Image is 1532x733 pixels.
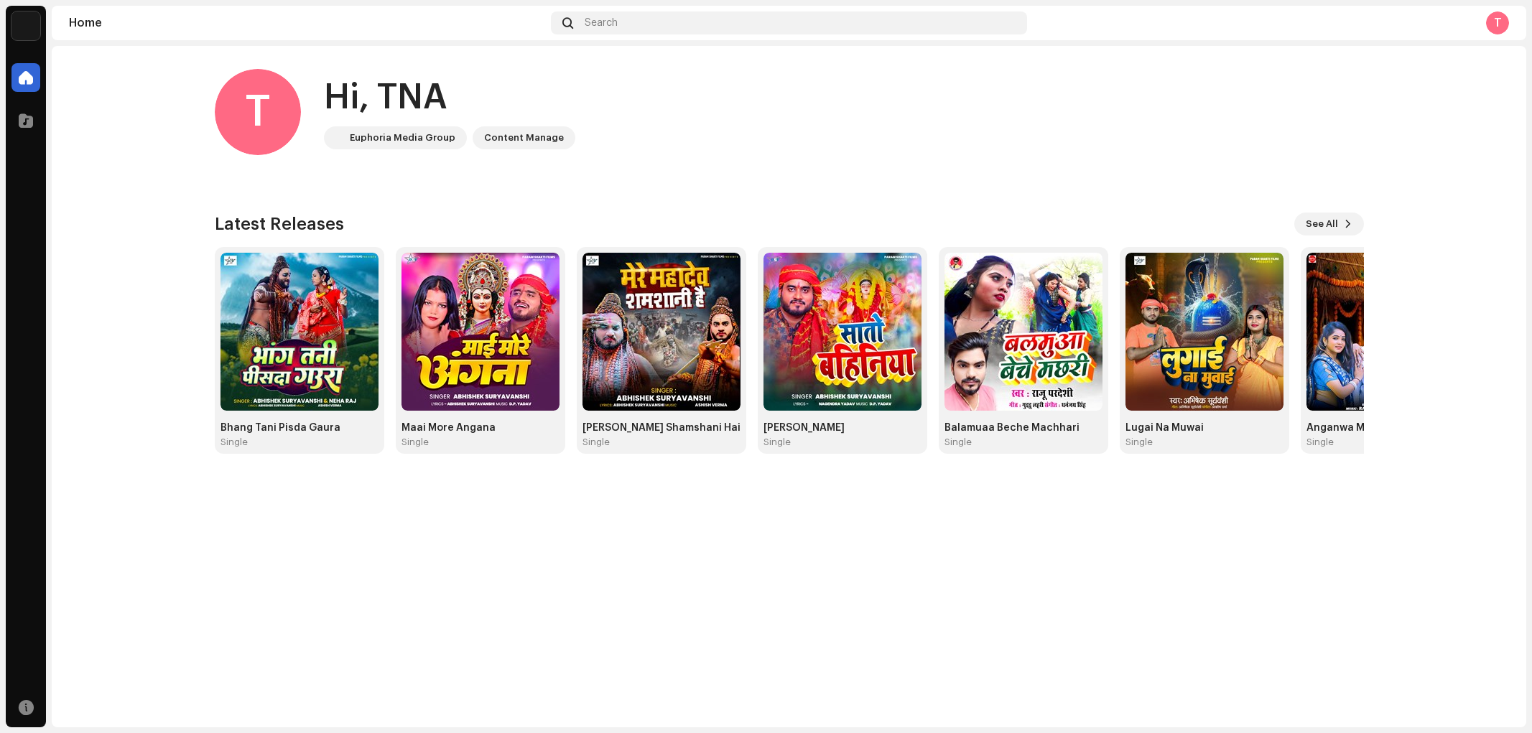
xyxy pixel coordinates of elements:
div: Content Manage [484,129,564,146]
div: Hi, TNA [324,75,575,121]
img: 02161720-dd0c-4116-8bba-51e2f148416b [763,253,921,411]
div: Maai More Angana [401,422,560,434]
button: See All [1294,213,1364,235]
div: Lugai Na Muwai [1125,422,1283,434]
span: Search [585,17,618,29]
img: de0d2825-999c-4937-b35a-9adca56ee094 [327,129,344,146]
div: [PERSON_NAME] Shamshani Hai [582,422,741,434]
div: Bhang Tani Pisda Gaura [220,422,379,434]
img: 0f1ff6b4-8d3f-44d6-9728-829e74ea4e0b [401,253,560,411]
div: T [1486,11,1509,34]
div: [PERSON_NAME] [763,422,921,434]
div: Euphoria Media Group [350,129,455,146]
img: 243dfe70-3040-4012-a4ae-43ca870b4edf [1306,253,1464,411]
img: de0d2825-999c-4937-b35a-9adca56ee094 [11,11,40,40]
div: Single [401,436,429,448]
h3: Latest Releases [215,213,344,235]
img: ff790014-f083-4af6-993a-e0f9514af165 [582,253,741,411]
div: Balamuaa Beche Machhari [944,422,1102,434]
span: See All [1306,210,1338,238]
div: Single [1306,436,1334,448]
div: Single [763,436,791,448]
div: T [215,69,301,155]
div: Single [220,436,248,448]
div: Single [582,436,610,448]
img: 2f9810f0-ea0e-4bc2-9152-d7599196732f [944,253,1102,411]
div: Anganwa Me Sohar [1306,422,1464,434]
img: 060a693d-e9fc-42d4-a00f-5570256f16da [1125,253,1283,411]
div: Home [69,17,545,29]
div: Single [944,436,972,448]
div: Single [1125,436,1153,448]
img: 06517a66-c7d1-4d30-b532-5bf7b2d7dd5f [220,253,379,411]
